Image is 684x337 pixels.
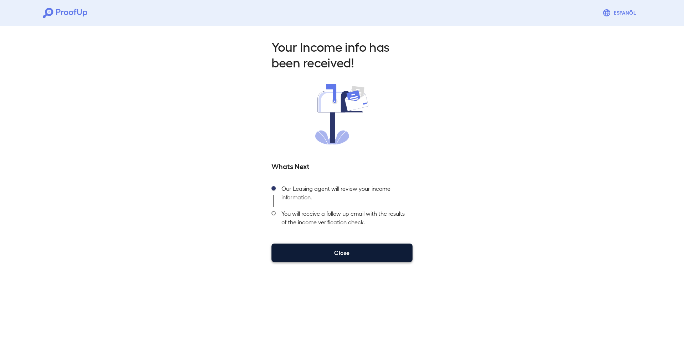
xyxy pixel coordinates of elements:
[271,161,413,171] h5: Whats Next
[276,182,413,207] div: Our Leasing agent will review your income information.
[271,39,413,70] h2: Your Income info has been received!
[276,207,413,232] div: You will receive a follow up email with the results of the income verification check.
[600,6,641,20] button: Espanõl
[271,244,413,262] button: Close
[315,84,369,144] img: received.svg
